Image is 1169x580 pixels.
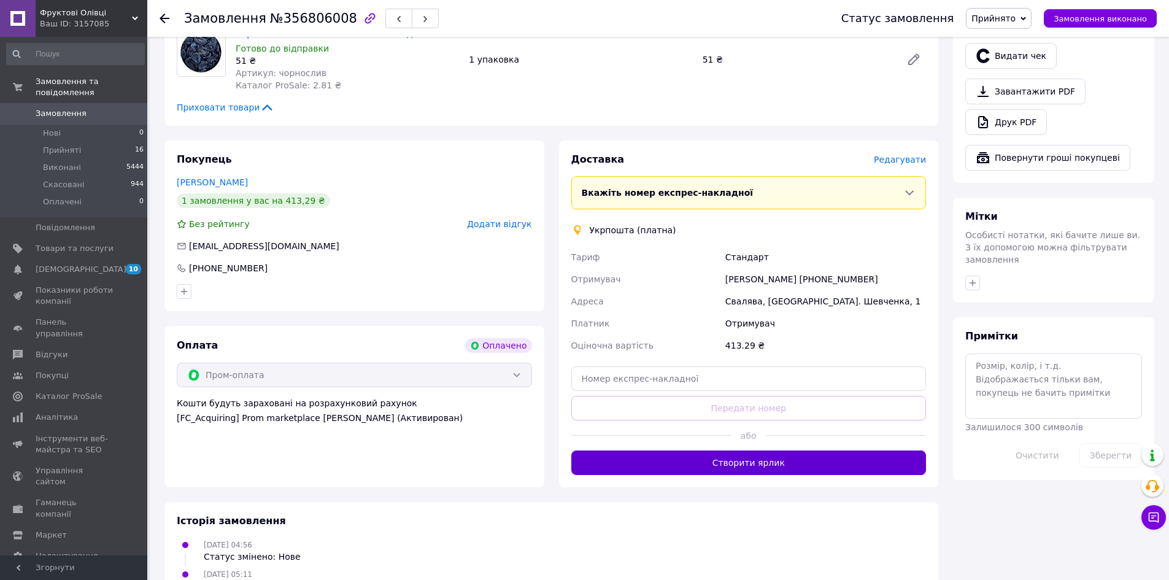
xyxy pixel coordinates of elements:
span: Гаманець компанії [36,497,114,519]
span: Примітки [965,330,1018,342]
span: Відгуки [36,349,68,360]
span: Тариф [571,252,600,262]
span: [EMAIL_ADDRESS][DOMAIN_NAME] [189,241,339,251]
div: Оплачено [465,338,531,353]
span: Покупець [177,153,232,165]
span: Редагувати [874,155,926,164]
img: Чорнослив в'ялений без кісточки Молдова 250г. [177,28,225,75]
span: Виконані [43,162,81,173]
span: Нові [43,128,61,139]
span: Особисті нотатки, які бачите лише ви. З їх допомогою можна фільтрувати замовлення [965,230,1140,265]
span: Платник [571,319,610,328]
span: 0 [139,196,144,207]
div: [PERSON_NAME] [PHONE_NUMBER] [723,268,928,290]
span: №356806008 [270,11,357,26]
span: Показники роботи компанії [36,285,114,307]
span: Каталог ProSale [36,391,102,402]
span: Готово до відправки [236,44,329,53]
span: або [731,430,766,442]
div: 413.29 ₴ [723,334,928,357]
span: [DATE] 05:11 [204,570,252,579]
span: Замовлення [36,108,87,119]
div: Отримувач [723,312,928,334]
div: 1 замовлення у вас на 413,29 ₴ [177,193,330,208]
div: 51 ₴ [698,51,897,68]
a: Завантажити PDF [965,79,1086,104]
span: Аналітика [36,412,78,423]
span: Артикул: чорнослив [236,68,326,78]
span: Управління сайтом [36,465,114,487]
span: Маркет [36,530,67,541]
span: Інструменти веб-майстра та SEO [36,433,114,455]
span: Прийняті [43,145,81,156]
button: Створити ярлик [571,450,927,475]
span: 944 [131,179,144,190]
span: Покупці [36,370,69,381]
span: Налаштування [36,551,98,562]
input: Номер експрес-накладної [571,366,927,391]
div: Статус замовлення [841,12,954,25]
div: [PHONE_NUMBER] [188,262,269,274]
span: Скасовані [43,179,85,190]
span: Вкажіть номер експрес-накладної [582,188,754,198]
span: Мітки [965,211,998,222]
span: Доставка [571,153,625,165]
span: Адреса [571,296,604,306]
div: Ваш ID: 3157085 [40,18,147,29]
span: Додати відгук [467,219,531,229]
span: Отримувач [571,274,621,284]
span: Замовлення [184,11,266,26]
button: Замовлення виконано [1044,9,1157,28]
span: 16 [135,145,144,156]
div: 1 упаковка [464,51,697,68]
span: Історія замовлення [177,515,286,527]
span: Каталог ProSale: 2.81 ₴ [236,80,341,90]
button: Повернути гроші покупцеві [965,145,1130,171]
div: Стандарт [723,246,928,268]
span: [DATE] 04:56 [204,541,252,549]
button: Видати чек [965,43,1057,69]
span: [DEMOGRAPHIC_DATA] [36,264,126,275]
div: [FC_Acquiring] Prom marketplace [PERSON_NAME] (Активирован) [177,412,532,424]
input: Пошук [6,43,145,65]
span: Оціночна вартість [571,341,654,350]
span: Оплачені [43,196,82,207]
span: Приховати товари [177,101,274,114]
span: Замовлення та повідомлення [36,76,147,98]
a: [PERSON_NAME] [177,177,248,187]
div: 51 ₴ [236,55,459,67]
div: Повернутися назад [160,12,169,25]
span: Повідомлення [36,222,95,233]
div: Кошти будуть зараховані на розрахунковий рахунок [177,397,532,424]
span: 0 [139,128,144,139]
span: Замовлення виконано [1054,14,1147,23]
a: Редагувати [901,47,926,72]
span: Панель управління [36,317,114,339]
span: 10 [126,264,141,274]
span: Оплата [177,339,218,351]
span: Фруктові Олівці [40,7,132,18]
div: Статус змінено: Нове [204,551,301,563]
div: Укрпошта (платна) [587,224,679,236]
span: Товари та послуги [36,243,114,254]
a: Друк PDF [965,109,1047,135]
a: Чорнослив в'ялений без кісточки Молдова 250г. [236,29,455,39]
span: Без рейтингу [189,219,250,229]
span: Прийнято [971,14,1016,23]
div: Свалява, [GEOGRAPHIC_DATA]. Шевченка, 1 [723,290,928,312]
span: 5444 [126,162,144,173]
button: Чат з покупцем [1141,505,1166,530]
span: Залишилося 300 символів [965,422,1083,432]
